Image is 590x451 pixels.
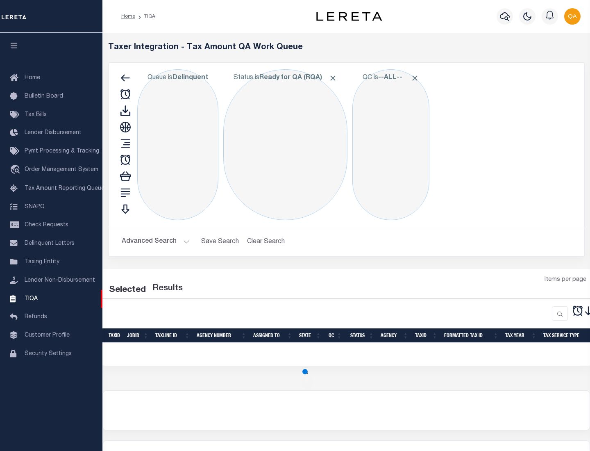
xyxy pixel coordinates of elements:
span: Click to Remove [411,74,419,82]
span: Tax Amount Reporting Queue [25,186,104,191]
span: Refunds [25,314,47,320]
th: TaxID [105,328,124,343]
span: Check Requests [25,222,68,228]
img: logo-dark.svg [316,12,382,21]
button: Advanced Search [122,234,190,250]
span: SNAPQ [25,204,45,210]
span: Lender Non-Disbursement [25,278,95,283]
span: Tax Bills [25,112,47,118]
div: Click to Edit [352,69,429,220]
th: State [296,328,324,343]
b: Delinquent [172,75,208,81]
i: travel_explore [10,165,23,175]
th: Tax Year [502,328,540,343]
span: Click to Remove [329,74,337,82]
li: TIQA [135,13,155,20]
th: Agency Number [193,328,250,343]
div: Selected [109,284,146,297]
b: --ALL-- [378,75,402,81]
span: Bulletin Board [25,93,63,99]
h5: Taxer Integration - Tax Amount QA Work Queue [108,43,585,52]
th: JobID [124,328,152,343]
th: Agency [377,328,412,343]
th: TaxLine ID [152,328,193,343]
th: TaxID [412,328,441,343]
span: Home [25,75,40,81]
span: Pymt Processing & Tracking [25,148,99,154]
th: Status [345,328,377,343]
div: Click to Edit [223,69,347,220]
img: svg+xml;base64,PHN2ZyB4bWxucz0iaHR0cDovL3d3dy53My5vcmcvMjAwMC9zdmciIHBvaW50ZXItZXZlbnRzPSJub25lIi... [564,8,581,25]
label: Results [152,282,183,295]
span: Lender Disbursement [25,130,82,136]
span: Customer Profile [25,333,70,338]
span: Delinquent Letters [25,241,75,246]
th: QC [324,328,345,343]
button: Save Search [196,234,244,250]
th: Assigned To [250,328,296,343]
span: Security Settings [25,351,72,357]
th: Formatted Tax ID [441,328,502,343]
b: Ready for QA (RQA) [259,75,337,81]
span: Taxing Entity [25,259,59,265]
div: Click to Edit [137,69,218,220]
span: Order Management System [25,167,98,173]
button: Clear Search [244,234,288,250]
span: Items per page [545,276,586,285]
span: TIQA [25,296,38,301]
a: Home [121,14,135,19]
